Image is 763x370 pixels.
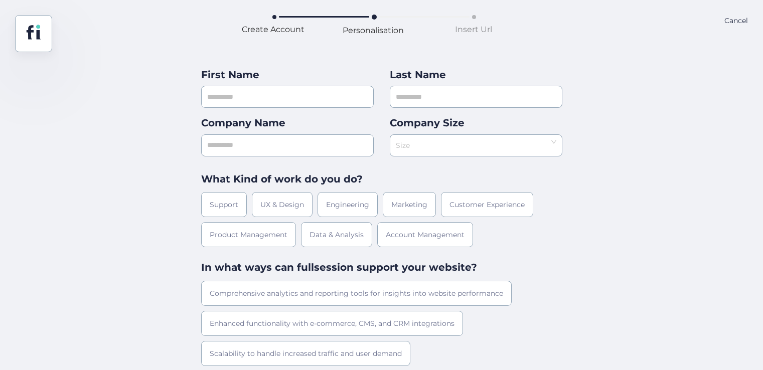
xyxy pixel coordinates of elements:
[201,222,296,247] div: Product Management
[377,222,473,247] div: Account Management
[242,23,304,36] div: Create Account
[201,341,410,366] div: Scalability to handle increased traffic and user demand
[383,192,436,217] div: Marketing
[390,115,562,131] div: Company Size
[441,192,533,217] div: Customer Experience
[343,24,404,37] div: Personalisation
[201,311,463,336] div: Enhanced functionality with e-commerce, CMS, and CRM integrations
[318,192,378,217] div: Engineering
[201,115,374,131] div: Company Name
[201,171,562,187] div: What Kind of work do you do?
[201,281,512,306] div: Comprehensive analytics and reporting tools for insights into website performance
[724,15,748,52] div: Cancel
[252,192,313,217] div: UX & Design
[455,23,492,36] div: Insert Url
[301,222,372,247] div: Data & Analysis
[201,260,562,275] div: In what ways can fullsession support your website?
[390,67,562,83] div: Last Name
[201,67,374,83] div: First Name
[201,192,247,217] div: Support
